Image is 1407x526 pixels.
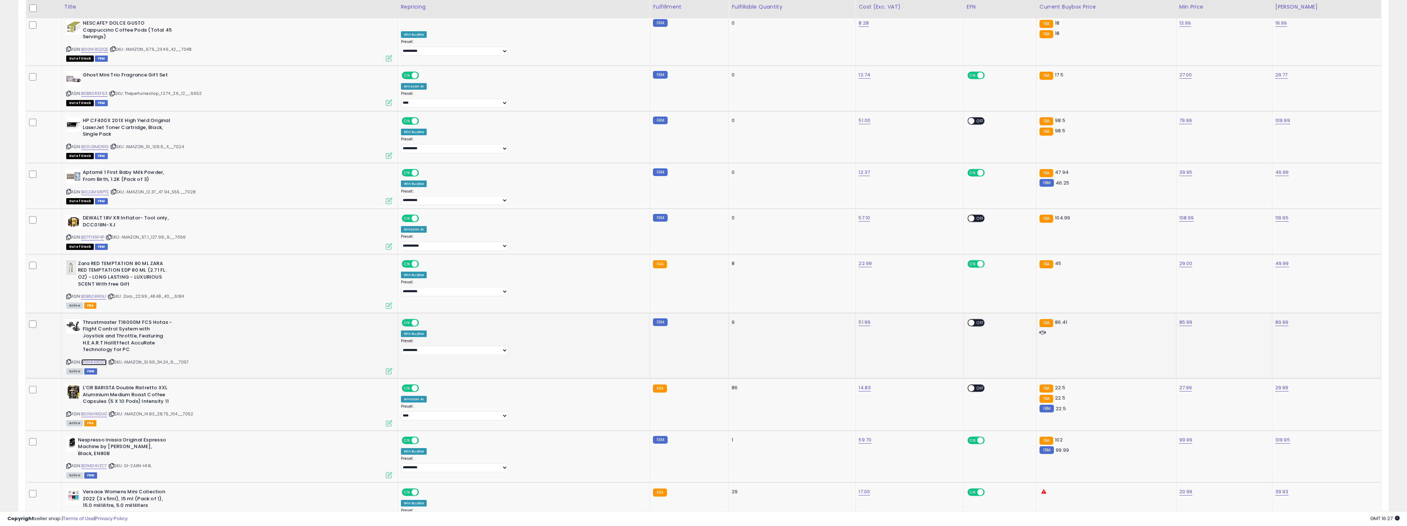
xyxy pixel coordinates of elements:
[66,437,76,451] img: 31s9OOltvzL._SL40_.jpg
[109,411,193,417] span: | SKU: AMAZON_14.83_28.75_104__7052
[859,319,870,326] a: 51.99
[1055,214,1070,221] span: 104.99
[83,117,172,140] b: HP CF400X 201X High Yield Original LaserJet Toner Cartridge, Black, Single Pack
[1179,436,1193,444] a: 99.99
[732,117,850,124] div: 0
[84,368,97,375] span: FBM
[1275,260,1289,267] a: 49.99
[95,515,128,522] a: Privacy Policy
[110,46,192,52] span: | SKU: AMAZON_9.75_23.49_42__7048
[7,515,128,522] div: seller snap | |
[81,411,107,417] a: B00KH1KGUG
[968,261,977,267] span: ON
[401,448,427,455] div: Win BuyBox
[1179,260,1193,267] a: 29.00
[108,359,189,365] span: | SKU: AMAZON_51.99_114.24_9__7057
[732,3,852,11] div: Fulfillable Quantity
[1179,214,1194,222] a: 108.99
[401,339,644,355] div: Preset:
[401,272,427,278] div: Win BuyBox
[1040,260,1053,268] small: FBA
[1040,117,1053,125] small: FBA
[1275,19,1287,27] a: 19.99
[81,144,109,150] a: B00UBMO61G
[1056,405,1066,412] span: 22.5
[402,385,412,391] span: ON
[95,56,108,62] span: FBM
[984,170,995,176] span: OFF
[95,153,108,159] span: FBM
[81,359,107,365] a: B01H6KXGDY
[653,3,725,11] div: Fulfillment
[66,215,392,249] div: ASIN:
[66,244,94,250] span: All listings that are currently out of stock and unavailable for purchase on Amazon
[401,129,427,135] div: Win BuyBox
[1275,71,1288,79] a: 29.77
[1275,384,1289,391] a: 29.99
[418,118,429,124] span: OFF
[859,260,872,267] a: 22.99
[66,198,94,204] span: All listings that are currently out of stock and unavailable for purchase on Amazon
[1040,169,1053,177] small: FBA
[401,226,427,233] div: Amazon AI
[66,260,76,275] img: 21cOZAefGoL._SL40_.jpg
[1040,395,1053,403] small: FBA
[66,72,81,86] img: 41kGA1bPxpL._SL40_.jpg
[402,72,412,79] span: ON
[402,437,412,443] span: ON
[66,437,392,477] div: ASIN:
[402,261,412,267] span: ON
[418,72,429,79] span: OFF
[418,261,429,267] span: OFF
[66,56,94,62] span: All listings that are currently out of stock and unavailable for purchase on Amazon
[66,72,392,105] div: ASIN:
[859,117,870,124] a: 51.00
[1040,30,1053,38] small: FBA
[974,319,986,326] span: OFF
[1275,214,1289,222] a: 119.95
[653,318,667,326] small: FBM
[109,90,202,96] span: | SKU: Theperfumeshop_12.74_26_12__6652
[653,214,667,222] small: FBM
[66,153,94,159] span: All listings that are currently out of stock and unavailable for purchase on Amazon
[1040,319,1053,327] small: FBA
[732,20,850,26] div: 0
[732,489,850,495] div: 29
[1275,319,1289,326] a: 89.99
[84,472,97,479] span: FBM
[1040,72,1053,80] small: FBA
[110,144,184,150] span: | SKU: AMAZON_51_106.6_4__7024
[83,20,172,42] b: NESCAFE? DOLCE GUSTO Cappuccino Coffee Pods (Total 45 Servings)
[1179,488,1193,495] a: 20.99
[66,117,81,132] img: 41nTISBQVGL._SL40_.jpg
[1055,384,1065,391] span: 22.5
[859,214,870,222] a: 57.10
[66,117,392,158] div: ASIN:
[974,118,986,124] span: OFF
[968,170,977,176] span: ON
[401,91,644,108] div: Preset:
[974,385,986,391] span: OFF
[1055,117,1065,124] span: 98.5
[653,19,667,27] small: FBM
[1040,20,1053,28] small: FBA
[1055,19,1059,26] span: 18
[1055,260,1061,267] span: 45
[1055,127,1065,134] span: 98.5
[7,515,34,522] strong: Copyright
[110,189,196,195] span: | SKU: AMAZON_12.37_47.94_555__7028
[1275,117,1290,124] a: 109.99
[1040,3,1173,11] div: Current Buybox Price
[1275,436,1290,444] a: 109.95
[653,489,667,497] small: FBA
[402,319,412,326] span: ON
[1275,488,1289,495] a: 39.93
[653,436,667,444] small: FBM
[653,168,667,176] small: FBM
[84,303,97,309] span: FBA
[401,137,644,153] div: Preset:
[859,488,870,495] a: 17.00
[66,420,83,426] span: All listings currently available for purchase on Amazon
[83,319,172,355] b: Thrustmaster T16000M FCS Hotas - Flight Control System with Joystick and Throttle, Featuring H.E....
[401,189,644,205] div: Preset:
